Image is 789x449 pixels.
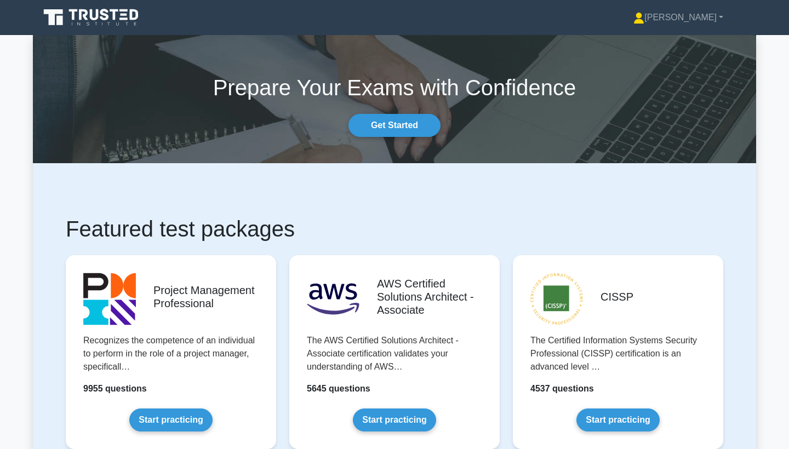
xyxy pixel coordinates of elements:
[353,408,436,431] a: Start practicing
[33,74,756,101] h1: Prepare Your Exams with Confidence
[66,216,723,242] h1: Featured test packages
[129,408,212,431] a: Start practicing
[576,408,659,431] a: Start practicing
[348,114,441,137] a: Get Started
[607,7,750,28] a: [PERSON_NAME]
